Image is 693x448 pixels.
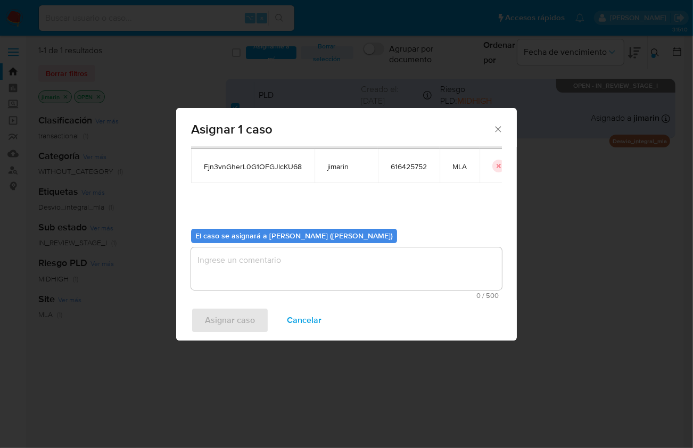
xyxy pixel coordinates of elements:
[191,123,493,136] span: Asignar 1 caso
[452,162,467,171] span: MLA
[287,309,321,332] span: Cancelar
[176,108,517,341] div: assign-modal
[204,162,302,171] span: Fjn3vnGherL0G1OFGJlcKU68
[194,292,499,299] span: Máximo 500 caracteres
[273,308,335,333] button: Cancelar
[327,162,365,171] span: jimarin
[195,230,393,241] b: El caso se asignará a [PERSON_NAME] ([PERSON_NAME])
[492,160,505,172] button: icon-button
[493,124,502,134] button: Cerrar ventana
[391,162,427,171] span: 616425752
